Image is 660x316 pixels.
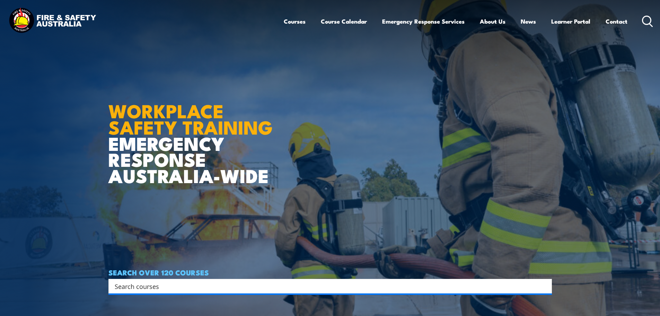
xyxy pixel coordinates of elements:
[551,12,590,31] a: Learner Portal
[116,281,538,291] form: Search form
[382,12,465,31] a: Emergency Response Services
[284,12,306,31] a: Courses
[321,12,367,31] a: Course Calendar
[108,96,273,141] strong: WORKPLACE SAFETY TRAINING
[108,85,278,183] h1: EMERGENCY RESPONSE AUSTRALIA-WIDE
[108,268,552,276] h4: SEARCH OVER 120 COURSES
[521,12,536,31] a: News
[540,281,549,291] button: Search magnifier button
[115,281,537,291] input: Search input
[480,12,505,31] a: About Us
[606,12,627,31] a: Contact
